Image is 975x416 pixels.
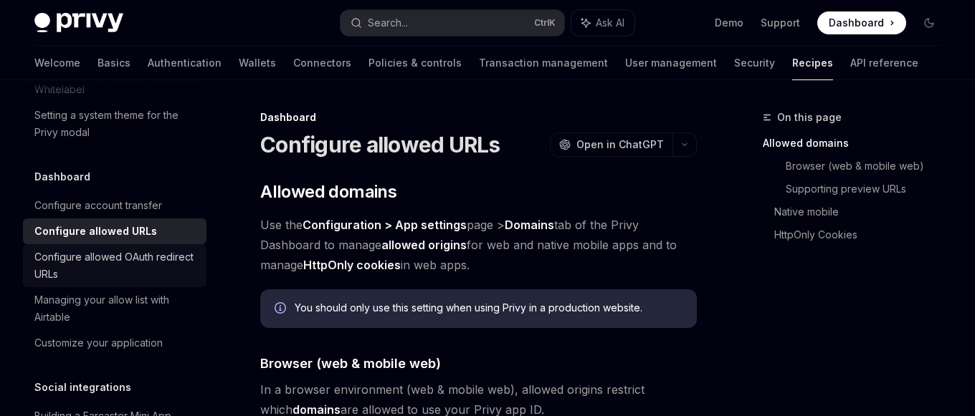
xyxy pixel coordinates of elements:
div: Dashboard [260,110,697,125]
button: Search...CtrlK [341,10,565,36]
a: User management [625,46,717,80]
h1: Configure allowed URLs [260,132,500,158]
div: Search... [368,14,408,32]
a: Support [761,16,800,30]
a: Transaction management [479,46,608,80]
img: dark logo [34,13,123,33]
a: Welcome [34,46,80,80]
span: Dashboard [829,16,884,30]
div: Configure account transfer [34,197,162,214]
strong: allowed origins [381,238,467,252]
span: Allowed domains [260,180,396,203]
span: On this page [777,109,842,126]
a: Configure allowed OAuth redirect URLs [23,244,206,287]
button: Open in ChatGPT [550,132,672,157]
button: Ask AI [571,10,634,36]
a: Connectors [293,46,351,80]
a: Setting a system theme for the Privy modal [23,102,206,145]
a: Policies & controls [368,46,462,80]
strong: Configuration > App settings [303,218,467,232]
svg: Info [275,302,289,316]
a: Basics [97,46,130,80]
a: API reference [850,46,918,80]
a: Recipes [792,46,833,80]
h5: Social integrations [34,379,131,396]
span: Ask AI [596,16,624,30]
a: Configure allowed URLs [23,218,206,244]
a: Dashboard [817,11,906,34]
a: Managing your allow list with Airtable [23,287,206,330]
div: You should only use this setting when using Privy in a production website. [295,301,682,316]
span: Open in ChatGPT [576,137,664,152]
a: Demo [715,16,743,30]
a: Configure account transfer [23,193,206,218]
span: Use the page > tab of the Privy Dashboard to manage for web and native mobile apps and to manage ... [260,215,697,275]
h5: Dashboard [34,168,90,185]
button: Toggle dark mode [918,11,941,34]
div: Configure allowed OAuth redirect URLs [34,248,198,283]
a: Native mobile [774,200,952,223]
a: Authentication [148,46,222,80]
a: Wallets [239,46,276,80]
div: Configure allowed URLs [34,223,157,240]
a: Browser (web & mobile web) [786,155,952,178]
span: Ctrl K [534,17,556,29]
strong: HttpOnly cookies [303,258,401,272]
strong: Domains [505,218,554,232]
div: Managing your allow list with Airtable [34,291,198,326]
a: Security [734,46,775,80]
span: Browser (web & mobile web) [260,354,441,373]
a: Customize your application [23,330,206,356]
div: Customize your application [34,334,163,352]
a: HttpOnly Cookies [774,223,952,246]
a: Allowed domains [763,132,952,155]
a: Supporting preview URLs [786,178,952,200]
div: Setting a system theme for the Privy modal [34,107,198,141]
